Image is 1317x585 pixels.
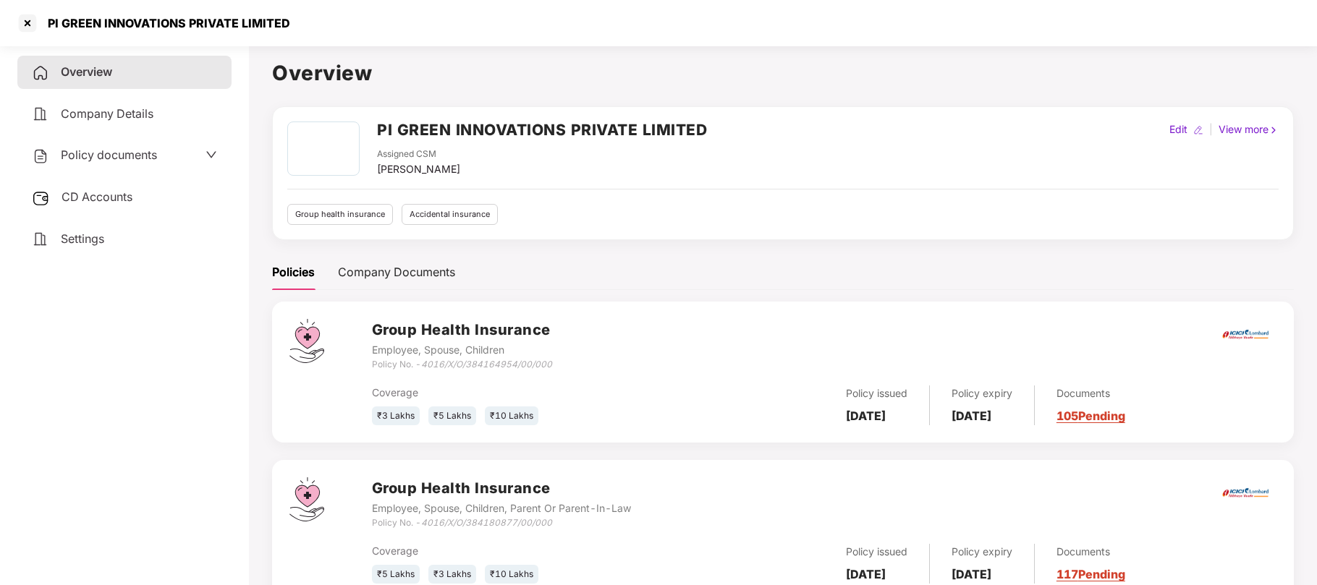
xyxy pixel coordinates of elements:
div: Policy issued [846,544,907,560]
div: ₹3 Lakhs [372,406,420,426]
div: Policies [272,263,315,281]
img: svg+xml;base64,PHN2ZyB3aWR0aD0iMjUiIGhlaWdodD0iMjQiIHZpZXdCb3g9IjAgMCAyNSAyNCIgZmlsbD0ibm9uZSIgeG... [32,189,50,207]
div: [PERSON_NAME] [377,161,460,177]
b: [DATE] [846,409,886,423]
img: svg+xml;base64,PHN2ZyB4bWxucz0iaHR0cDovL3d3dy53My5vcmcvMjAwMC9zdmciIHdpZHRoPSIyNCIgaGVpZ2h0PSIyNC... [32,64,49,82]
a: 105 Pending [1056,409,1125,423]
div: View more [1216,121,1282,137]
img: icici.png [1219,325,1271,343]
span: Policy documents [61,148,157,162]
img: svg+xml;base64,PHN2ZyB4bWxucz0iaHR0cDovL3d3dy53My5vcmcvMjAwMC9zdmciIHdpZHRoPSI0Ny43MTQiIGhlaWdodD... [289,477,324,521]
span: Settings [61,231,104,246]
span: down [206,149,217,161]
img: svg+xml;base64,PHN2ZyB4bWxucz0iaHR0cDovL3d3dy53My5vcmcvMjAwMC9zdmciIHdpZHRoPSIyNCIgaGVpZ2h0PSIyNC... [32,148,49,165]
b: [DATE] [846,567,886,581]
div: Policy No. - [372,358,552,372]
img: svg+xml;base64,PHN2ZyB4bWxucz0iaHR0cDovL3d3dy53My5vcmcvMjAwMC9zdmciIHdpZHRoPSIyNCIgaGVpZ2h0PSIyNC... [32,231,49,248]
h1: Overview [272,57,1294,89]
h3: Group Health Insurance [372,477,631,500]
div: Policy expiry [952,544,1012,560]
img: editIcon [1193,125,1203,135]
span: Company Details [61,106,153,121]
h2: PI GREEN INNOVATIONS PRIVATE LIMITED [377,118,707,142]
img: svg+xml;base64,PHN2ZyB4bWxucz0iaHR0cDovL3d3dy53My5vcmcvMjAwMC9zdmciIHdpZHRoPSI0Ny43MTQiIGhlaWdodD... [289,319,324,363]
div: Group health insurance [287,204,393,225]
span: Overview [61,64,112,79]
img: icici.png [1219,484,1271,502]
h3: Group Health Insurance [372,319,552,341]
div: | [1206,121,1216,137]
div: Policy expiry [952,385,1012,401]
div: Coverage [372,543,674,559]
div: Employee, Spouse, Children, Parent Or Parent-In-Law [372,500,631,516]
div: Assigned CSM [377,148,460,161]
div: ₹5 Lakhs [428,406,476,426]
a: 117 Pending [1056,567,1125,581]
div: Policy No. - [372,516,631,530]
div: Coverage [372,385,674,401]
div: Documents [1056,385,1125,401]
div: ₹10 Lakhs [485,565,538,584]
div: ₹3 Lakhs [428,565,476,584]
span: CD Accounts [62,189,132,204]
img: rightIcon [1269,125,1279,135]
div: ₹5 Lakhs [372,565,420,584]
div: Policy issued [846,385,907,401]
div: Documents [1056,544,1125,560]
div: PI GREEN INNOVATIONS PRIVATE LIMITED [39,16,290,30]
div: Employee, Spouse, Children [372,342,552,358]
div: Company Documents [338,263,455,281]
div: Edit [1166,121,1190,137]
i: 4016/X/O/384164954/00/000 [421,359,552,370]
b: [DATE] [952,409,991,423]
img: svg+xml;base64,PHN2ZyB4bWxucz0iaHR0cDovL3d3dy53My5vcmcvMjAwMC9zdmciIHdpZHRoPSIyNCIgaGVpZ2h0PSIyNC... [32,106,49,123]
b: [DATE] [952,567,991,581]
div: Accidental insurance [402,204,498,225]
i: 4016/X/O/384180877/00/000 [421,517,552,528]
div: ₹10 Lakhs [485,406,538,426]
